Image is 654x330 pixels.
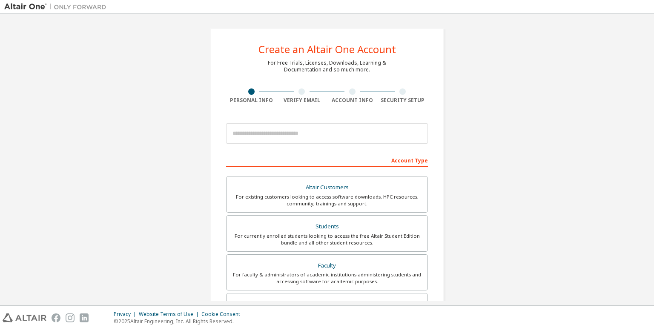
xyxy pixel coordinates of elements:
[232,182,422,193] div: Altair Customers
[139,311,201,318] div: Website Terms of Use
[201,311,245,318] div: Cookie Consent
[232,271,422,285] div: For faculty & administrators of academic institutions administering students and accessing softwa...
[268,60,386,73] div: For Free Trials, Licenses, Downloads, Learning & Documentation and so much more.
[232,221,422,233] div: Students
[114,318,245,325] p: © 2025 Altair Engineering, Inc. All Rights Reserved.
[52,313,60,322] img: facebook.svg
[3,313,46,322] img: altair_logo.svg
[226,97,277,104] div: Personal Info
[4,3,111,11] img: Altair One
[378,97,428,104] div: Security Setup
[232,299,422,310] div: Everyone else
[66,313,75,322] img: instagram.svg
[258,44,396,54] div: Create an Altair One Account
[80,313,89,322] img: linkedin.svg
[226,153,428,167] div: Account Type
[277,97,327,104] div: Verify Email
[327,97,378,104] div: Account Info
[232,260,422,272] div: Faculty
[232,193,422,207] div: For existing customers looking to access software downloads, HPC resources, community, trainings ...
[114,311,139,318] div: Privacy
[232,233,422,246] div: For currently enrolled students looking to access the free Altair Student Edition bundle and all ...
